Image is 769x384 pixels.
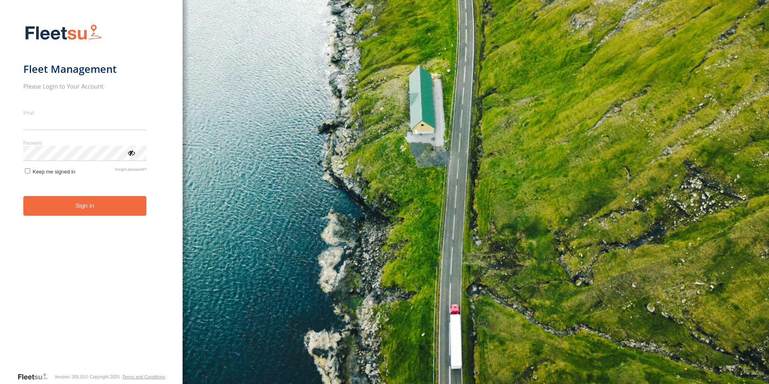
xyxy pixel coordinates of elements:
span: Keep me signed in [33,169,75,175]
div: Version: 305.01 [54,374,85,379]
h1: Fleet Management [23,62,147,76]
button: Sign in [23,196,147,216]
label: Password [23,140,147,146]
a: Visit our Website [17,373,54,381]
div: © Copyright 2025 - [85,374,165,379]
input: Keep me signed in [25,168,30,173]
form: main [23,19,160,372]
label: Email [23,109,147,116]
h2: Please Login to Your Account [23,82,147,90]
a: Terms and Conditions [122,374,165,379]
div: ViewPassword [127,149,135,157]
img: Fleetsu [23,23,104,43]
a: Forgot password? [115,167,146,175]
